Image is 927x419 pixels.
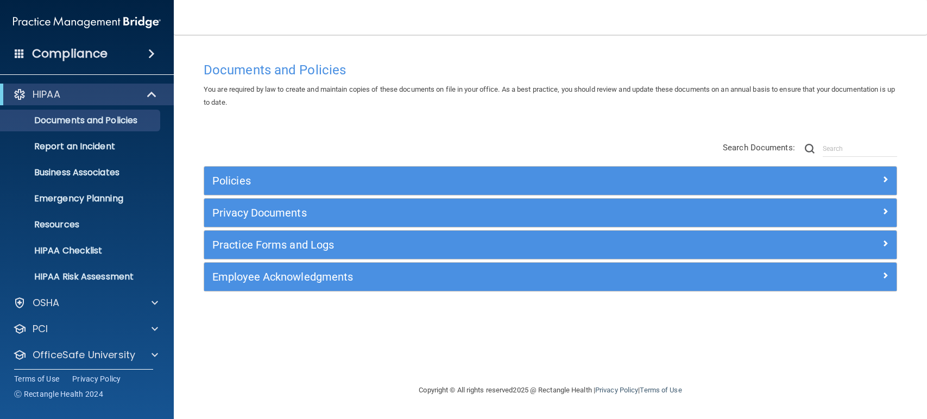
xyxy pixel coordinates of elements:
[33,322,48,335] p: PCI
[204,63,897,77] h4: Documents and Policies
[212,236,888,253] a: Practice Forms and Logs
[33,296,60,309] p: OSHA
[723,143,795,153] span: Search Documents:
[13,322,158,335] a: PCI
[805,144,815,154] img: ic-search.3b580494.png
[823,141,897,157] input: Search
[33,348,135,361] p: OfficeSafe University
[14,389,103,399] span: Ⓒ Rectangle Health 2024
[640,386,682,394] a: Terms of Use
[7,193,155,204] p: Emergency Planning
[212,268,888,285] a: Employee Acknowledgments
[212,204,888,221] a: Privacy Documents
[212,172,888,189] a: Policies
[33,88,60,101] p: HIPAA
[204,85,895,106] span: You are required by law to create and maintain copies of these documents on file in your office. ...
[212,239,715,251] h5: Practice Forms and Logs
[595,386,638,394] a: Privacy Policy
[212,271,715,283] h5: Employee Acknowledgments
[7,271,155,282] p: HIPAA Risk Assessment
[7,167,155,178] p: Business Associates
[7,115,155,126] p: Documents and Policies
[14,373,59,384] a: Terms of Use
[212,207,715,219] h5: Privacy Documents
[13,296,158,309] a: OSHA
[72,373,121,384] a: Privacy Policy
[13,348,158,361] a: OfficeSafe University
[13,11,161,33] img: PMB logo
[352,373,749,408] div: Copyright © All rights reserved 2025 @ Rectangle Health | |
[7,141,155,152] p: Report an Incident
[7,245,155,256] p: HIPAA Checklist
[212,175,715,187] h5: Policies
[32,46,108,61] h4: Compliance
[7,219,155,230] p: Resources
[13,88,157,101] a: HIPAA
